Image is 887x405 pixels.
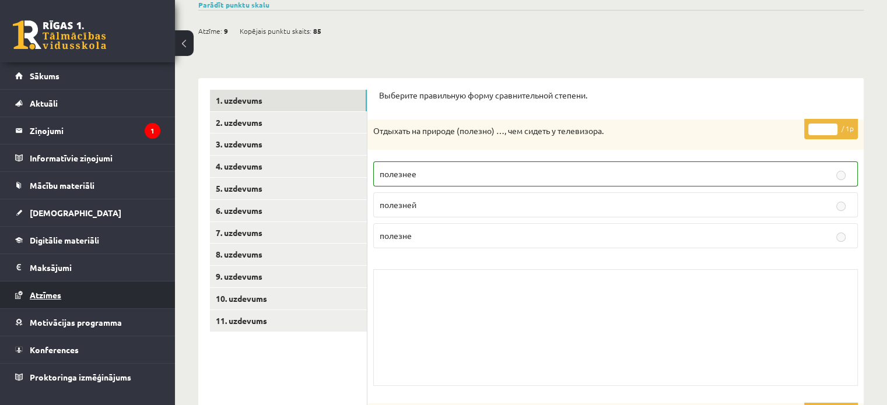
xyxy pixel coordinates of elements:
[836,233,846,242] input: полезне
[15,145,160,171] a: Informatīvie ziņojumi
[240,22,311,40] span: Kopējais punktu skaits:
[210,178,367,199] a: 5. uzdevums
[210,200,367,221] a: 6. uzdevums
[30,98,58,108] span: Aktuāli
[15,90,160,117] a: Aktuāli
[380,199,416,210] span: полезней
[210,112,367,133] a: 2. uzdevums
[804,119,858,139] p: / 1p
[380,168,416,179] span: полезнее
[210,90,367,111] a: 1. uzdevums
[210,133,367,155] a: 3. uzdevums
[30,180,94,191] span: Mācību materiāli
[15,309,160,336] a: Motivācijas programma
[13,20,106,50] a: Rīgas 1. Tālmācības vidusskola
[836,202,846,211] input: полезней
[30,290,61,300] span: Atzīmes
[15,199,160,226] a: [DEMOGRAPHIC_DATA]
[210,288,367,309] a: 10. uzdevums
[836,171,846,180] input: полезнее
[30,372,131,382] span: Proktoringa izmēģinājums
[30,317,122,327] span: Motivācijas programma
[15,364,160,390] a: Proktoringa izmēģinājums
[210,266,367,287] a: 9. uzdevums
[15,172,160,199] a: Mācību materiāli
[210,244,367,265] a: 8. uzdevums
[15,281,160,308] a: Atzīmes
[210,156,367,177] a: 4. uzdevums
[379,90,852,101] p: Выберите правильную форму сравнительной степени.
[15,254,160,281] a: Maksājumi
[15,62,160,89] a: Sākums
[145,123,160,139] i: 1
[30,235,99,245] span: Digitālie materiāli
[30,71,59,81] span: Sākums
[210,222,367,244] a: 7. uzdevums
[30,117,160,144] legend: Ziņojumi
[380,230,412,241] span: полезне
[224,22,228,40] span: 9
[15,117,160,144] a: Ziņojumi1
[30,207,121,218] span: [DEMOGRAPHIC_DATA]
[313,22,321,40] span: 85
[30,145,160,171] legend: Informatīvie ziņojumi
[198,22,222,40] span: Atzīme:
[15,227,160,253] a: Digitālie materiāli
[30,254,160,281] legend: Maksājumi
[373,125,800,137] p: Отдыхать на природе (полезно) …, чем сидеть у телевизора.
[15,336,160,363] a: Konferences
[210,310,367,332] a: 11. uzdevums
[30,344,79,355] span: Konferences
